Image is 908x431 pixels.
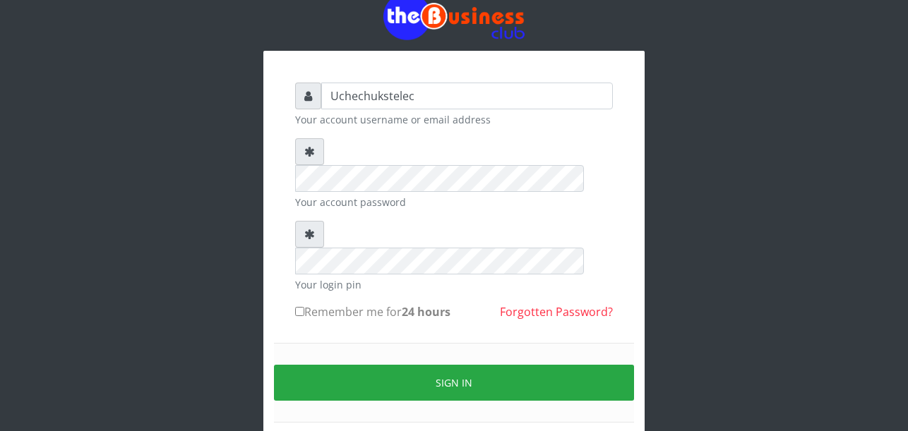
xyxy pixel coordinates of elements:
button: Sign in [274,365,634,401]
small: Your login pin [295,277,613,292]
input: Remember me for24 hours [295,307,304,316]
a: Forgotten Password? [500,304,613,320]
label: Remember me for [295,303,450,320]
small: Your account password [295,195,613,210]
b: 24 hours [402,304,450,320]
input: Username or email address [321,83,613,109]
small: Your account username or email address [295,112,613,127]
